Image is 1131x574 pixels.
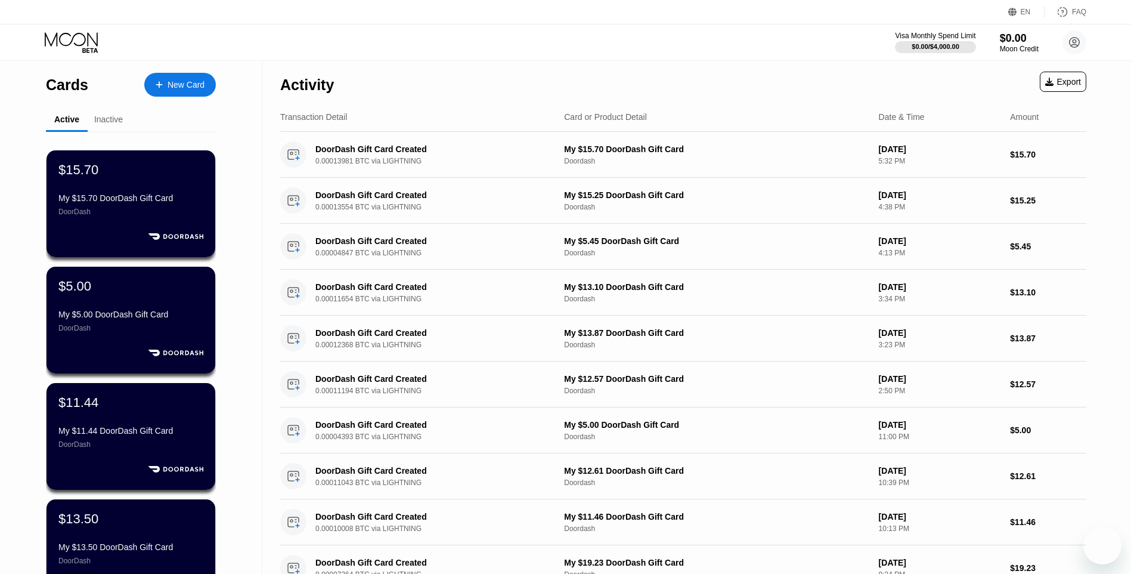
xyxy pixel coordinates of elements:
div: Visa Monthly Spend Limit [895,32,975,40]
div: 4:38 PM [879,203,1001,211]
div: DoorDash Gift Card Created0.00010008 BTC via LIGHTNINGMy $11.46 DoorDash Gift CardDoordash[DATE]1... [280,499,1086,545]
div: Doordash [564,479,869,487]
div: Doordash [564,295,869,303]
div: $15.70 [1010,150,1086,159]
div: Active [54,115,79,124]
div: [DATE] [879,328,1001,338]
div: Moon Credit [1000,45,1039,53]
div: DoorDash Gift Card Created0.00011194 BTC via LIGHTNINGMy $12.57 DoorDash Gift CardDoordash[DATE]2... [280,362,1086,408]
div: DoorDash Gift Card Created [315,374,545,384]
div: Amount [1010,112,1039,122]
div: [DATE] [879,466,1001,476]
div: EN [1008,6,1045,18]
div: 3:23 PM [879,341,1001,349]
div: [DATE] [879,420,1001,430]
div: $13.10 [1010,288,1086,297]
div: DoorDash [58,440,203,449]
div: $5.00 [58,279,91,294]
div: Cards [46,76,88,94]
div: 0.00012368 BTC via LIGHTNING [315,341,562,349]
div: DoorDash Gift Card Created [315,328,545,338]
div: Doordash [564,249,869,257]
div: 0.00011654 BTC via LIGHTNING [315,295,562,303]
div: [DATE] [879,144,1001,154]
div: $5.00 [1010,425,1086,435]
div: Doordash [564,433,869,441]
div: My $15.25 DoorDash Gift Card [564,190,869,200]
div: $0.00 / $4,000.00 [912,43,959,50]
div: $11.44My $11.44 DoorDash Gift CardDoorDash [47,383,215,490]
div: Doordash [564,341,869,349]
div: $0.00 [1000,32,1039,45]
div: Doordash [564,157,869,165]
div: 0.00004393 BTC via LIGHTNING [315,433,562,441]
div: Date & Time [879,112,925,122]
div: $13.87 [1010,334,1086,343]
div: $11.46 [1010,517,1086,527]
div: DoorDash Gift Card Created0.00013554 BTC via LIGHTNINGMy $15.25 DoorDash Gift CardDoordash[DATE]4... [280,178,1086,224]
div: 0.00004847 BTC via LIGHTNING [315,249,562,257]
div: 4:13 PM [879,249,1001,257]
div: [DATE] [879,190,1001,200]
div: My $5.45 DoorDash Gift Card [564,236,869,246]
div: My $11.44 DoorDash Gift Card [58,426,203,436]
div: My $5.00 DoorDash Gift Card [564,420,869,430]
div: My $12.57 DoorDash Gift Card [564,374,869,384]
div: DoorDash Gift Card Created0.00013981 BTC via LIGHTNINGMy $15.70 DoorDash Gift CardDoordash[DATE]5... [280,132,1086,178]
div: 0.00010008 BTC via LIGHTNING [315,524,562,533]
div: 0.00011194 BTC via LIGHTNING [315,387,562,395]
div: DoorDash Gift Card Created0.00004393 BTC via LIGHTNINGMy $5.00 DoorDash Gift CardDoordash[DATE]11... [280,408,1086,453]
div: $15.70 [58,162,98,178]
div: 0.00011043 BTC via LIGHTNING [315,479,562,487]
div: 11:00 PM [879,433,1001,441]
div: Inactive [94,115,123,124]
div: Doordash [564,387,869,395]
div: New Card [144,73,216,97]
div: My $13.87 DoorDash Gift Card [564,328,869,338]
div: $5.00My $5.00 DoorDash Gift CardDoorDash [47,267,215,374]
div: DoorDash [58,557,203,565]
div: 3:34 PM [879,295,1001,303]
div: My $19.23 DoorDash Gift Card [564,558,869,567]
div: $0.00Moon Credit [1000,32,1039,53]
div: $15.70My $15.70 DoorDash Gift CardDoorDash [47,150,215,257]
div: Export [1045,77,1081,87]
div: FAQ [1045,6,1086,18]
div: 10:39 PM [879,479,1001,487]
div: EN [1021,8,1031,16]
div: 0.00013554 BTC via LIGHTNING [315,203,562,211]
div: My $11.46 DoorDash Gift Card [564,512,869,521]
div: DoorDash Gift Card Created [315,236,545,246]
div: DoorDash Gift Card Created0.00004847 BTC via LIGHTNINGMy $5.45 DoorDash Gift CardDoordash[DATE]4:... [280,224,1086,270]
div: $15.25 [1010,196,1086,205]
div: New Card [168,80,204,90]
div: DoorDash Gift Card Created [315,466,545,476]
div: $5.45 [1010,242,1086,251]
div: DoorDash Gift Card Created0.00011654 BTC via LIGHTNINGMy $13.10 DoorDash Gift CardDoordash[DATE]3... [280,270,1086,316]
iframe: Button to launch messaging window [1083,526,1121,564]
div: Activity [280,76,334,94]
div: My $13.50 DoorDash Gift Card [58,542,203,552]
div: Doordash [564,524,869,533]
div: FAQ [1072,8,1086,16]
div: My $15.70 DoorDash Gift Card [58,193,203,203]
div: 5:32 PM [879,157,1001,165]
div: 10:13 PM [879,524,1001,533]
div: $13.50 [58,511,98,527]
div: DoorDash Gift Card Created [315,420,545,430]
div: 2:50 PM [879,387,1001,395]
div: $11.44 [58,395,98,411]
div: DoorDash [58,324,203,332]
div: DoorDash Gift Card Created [315,558,545,567]
div: [DATE] [879,236,1001,246]
div: DoorDash Gift Card Created [315,144,545,154]
div: My $5.00 DoorDash Gift Card [58,310,203,319]
div: [DATE] [879,512,1001,521]
div: Export [1040,72,1086,92]
div: Transaction Detail [280,112,347,122]
div: $19.23 [1010,563,1086,573]
div: Doordash [564,203,869,211]
div: My $12.61 DoorDash Gift Card [564,466,869,476]
div: $12.57 [1010,379,1086,389]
